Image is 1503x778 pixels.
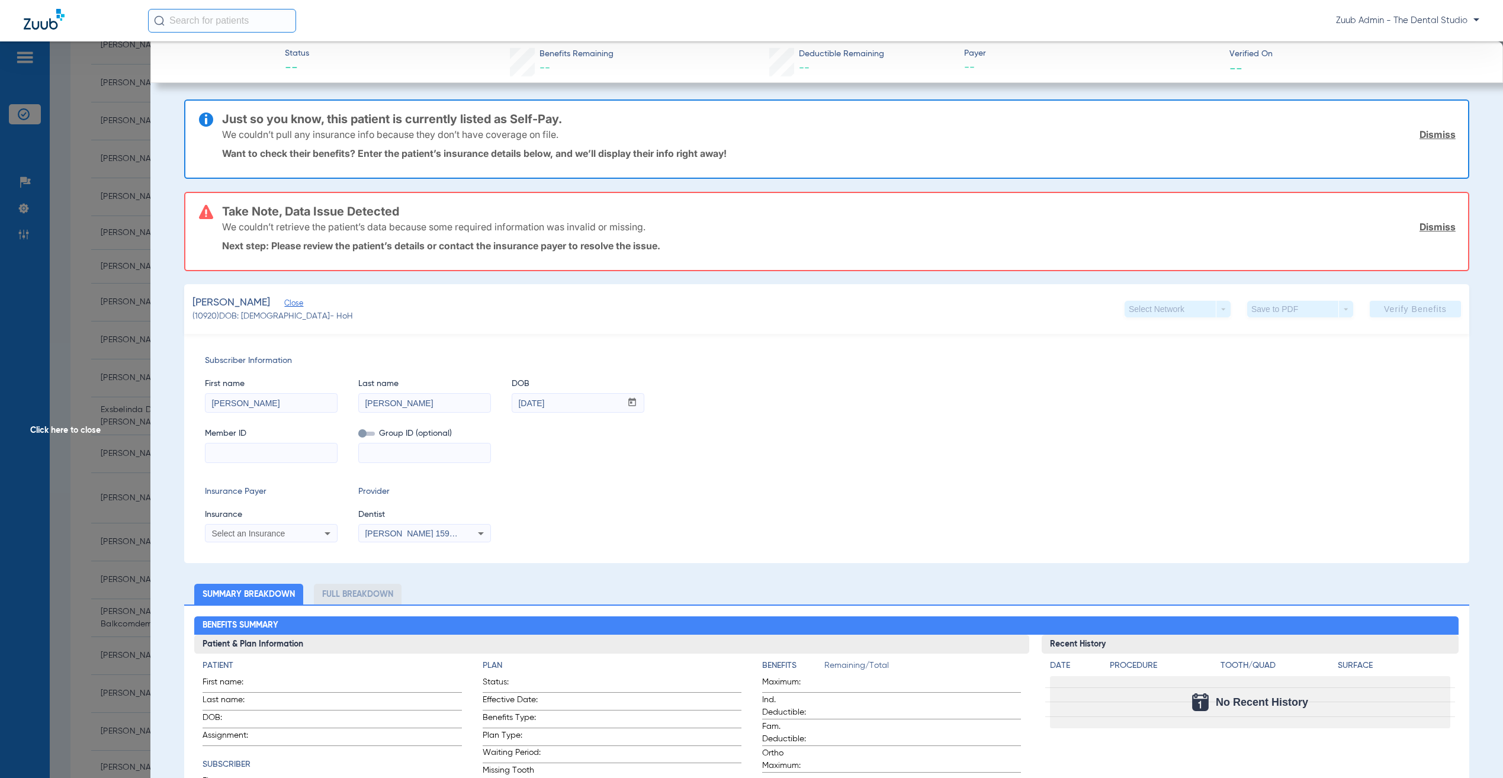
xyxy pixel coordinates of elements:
span: [PERSON_NAME] 1598111676 [365,529,481,538]
span: Last name: [203,694,261,710]
a: Dismiss [1419,221,1456,233]
span: Group ID (optional) [358,427,491,440]
h3: Recent History [1042,635,1459,654]
span: -- [539,63,550,73]
p: Next step: Please review the patient’s details or contact the insurance payer to resolve the issue. [222,240,1456,252]
span: DOB: [203,712,261,728]
span: [PERSON_NAME] [192,295,270,310]
span: -- [1229,62,1242,74]
h4: Procedure [1110,660,1217,672]
p: We couldn’t pull any insurance info because they don’t have coverage on file. [222,128,558,140]
h4: Tooth/Quad [1221,660,1334,672]
app-breakdown-title: Surface [1338,660,1451,676]
app-breakdown-title: Date [1050,660,1100,676]
p: Want to check their benefits? Enter the patient’s insurance details below, and we’ll display thei... [222,147,1456,159]
span: Dentist [358,509,491,521]
h3: Patient & Plan Information [194,635,1029,654]
span: Member ID [205,427,338,440]
a: Dismiss [1419,128,1456,140]
img: Search Icon [154,15,165,26]
p: We couldn’t retrieve the patient’s data because some required information was invalid or missing. [222,221,645,233]
span: Status: [483,676,541,692]
h4: Surface [1338,660,1451,672]
iframe: Chat Widget [1444,721,1503,778]
span: DOB [512,378,644,390]
span: Insurance [205,509,338,521]
h3: Just so you know, this patient is currently listed as Self-Pay. [222,113,1456,125]
h2: Benefits Summary [194,616,1459,635]
span: Verified On [1229,48,1484,60]
h4: Benefits [762,660,824,672]
span: -- [799,63,810,73]
app-breakdown-title: Tooth/Quad [1221,660,1334,676]
span: Effective Date: [483,694,541,710]
span: Remaining/Total [824,660,1021,676]
span: First name: [203,676,261,692]
li: Full Breakdown [314,584,402,605]
span: Status [285,47,309,60]
span: Zuub Admin - The Dental Studio [1336,15,1479,27]
span: -- [285,60,309,77]
h3: Take Note, Data Issue Detected [222,205,1456,217]
h4: Patient [203,660,461,672]
app-breakdown-title: Procedure [1110,660,1217,676]
li: Summary Breakdown [194,584,303,605]
span: Assignment: [203,729,261,745]
span: Insurance Payer [205,486,338,498]
h4: Subscriber [203,758,461,771]
h4: Plan [483,660,741,672]
img: Calendar [1192,693,1209,711]
span: Benefits Remaining [539,48,614,60]
input: Search for patients [148,9,296,33]
span: Fam. Deductible: [762,721,820,745]
span: Select an Insurance [211,529,285,538]
img: Zuub Logo [24,9,65,30]
span: Maximum: [762,676,820,692]
span: Waiting Period: [483,747,541,763]
span: Subscriber Information [205,355,1449,367]
span: Deductible Remaining [799,48,884,60]
span: (10920) DOB: [DEMOGRAPHIC_DATA] - HoH [192,310,353,323]
span: Ind. Deductible: [762,694,820,719]
img: error-icon [199,205,213,219]
span: First name [205,378,338,390]
span: Benefits Type: [483,712,541,728]
span: No Recent History [1216,696,1308,708]
span: Payer [964,47,1219,60]
span: Ortho Maximum: [762,747,820,772]
span: Last name [358,378,491,390]
img: info-icon [199,112,213,127]
app-breakdown-title: Benefits [762,660,824,676]
span: Plan Type: [483,729,541,745]
h4: Date [1050,660,1100,672]
span: -- [964,60,1219,75]
span: Provider [358,486,491,498]
button: Open calendar [621,394,644,413]
span: Close [284,299,295,310]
